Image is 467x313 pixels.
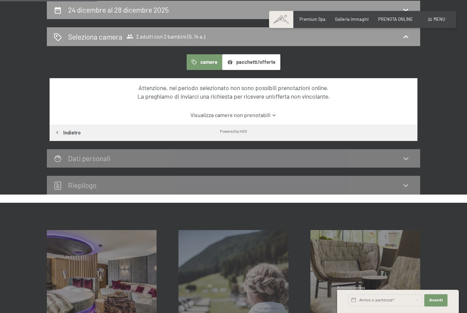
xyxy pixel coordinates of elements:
h2: Dati personali [68,154,110,162]
span: Avanti [429,298,443,303]
span: Menu [433,16,445,22]
a: PRENOTA ONLINE [378,16,413,22]
button: camere [187,54,222,70]
h2: Riepilogo [68,181,96,189]
button: Indietro [50,125,85,141]
span: Richiesta express [337,286,365,290]
span: 2 adulti con 2 bambini (9, 14 a.) [126,33,205,40]
a: Galleria immagini [335,16,369,22]
div: Powered by HGV [220,128,247,134]
div: Attenzione, nel periodo selezionato non sono possibili prenotazioni online. La preghiamo di invia... [61,84,406,100]
h2: 24 dicembre al 28 dicembre 2025 [68,5,169,14]
button: Avanti [424,294,448,307]
button: pacchetti/offerte [222,54,280,70]
a: Visualizza camere non prenotabili [61,111,406,119]
a: Premium Spa [299,16,325,22]
h2: Seleziona camera [68,32,122,42]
